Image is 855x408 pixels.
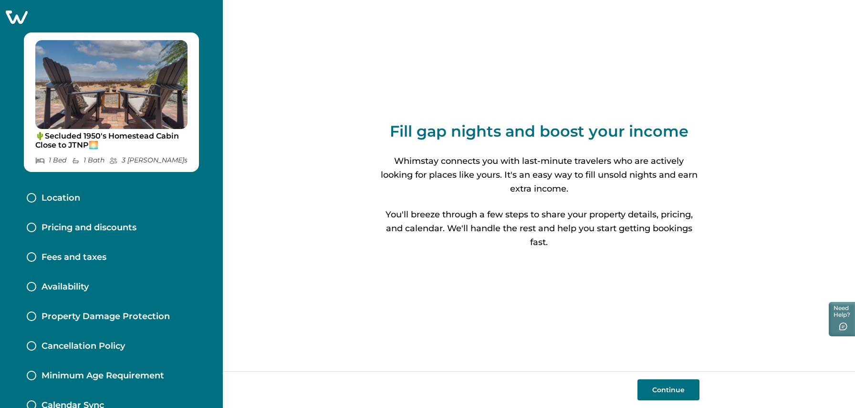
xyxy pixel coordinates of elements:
p: Property Damage Protection [42,311,170,322]
p: 1 Bed [35,156,66,164]
p: 1 Bath [72,156,104,164]
p: 🌵Secluded 1950's Homestead Cabin Close to JTNP🌅 [35,131,188,150]
p: You'll breeze through a few steps to share your property details, pricing, and calendar. We'll ha... [379,208,699,250]
p: Minimum Age Requirement [42,371,164,381]
p: Whimstay connects you with last-minute travelers who are actively looking for places like yours. ... [379,154,699,196]
p: Fees and taxes [42,252,106,263]
button: Continue [637,379,699,400]
p: Availability [42,282,89,292]
img: propertyImage_🌵Secluded 1950's Homestead Cabin Close to JTNP🌅 [35,40,188,129]
p: 3 [PERSON_NAME] s [109,156,188,164]
p: Fill gap nights and boost your income [390,122,688,141]
p: Location [42,193,80,204]
p: Cancellation Policy [42,341,125,352]
p: Pricing and discounts [42,223,136,233]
